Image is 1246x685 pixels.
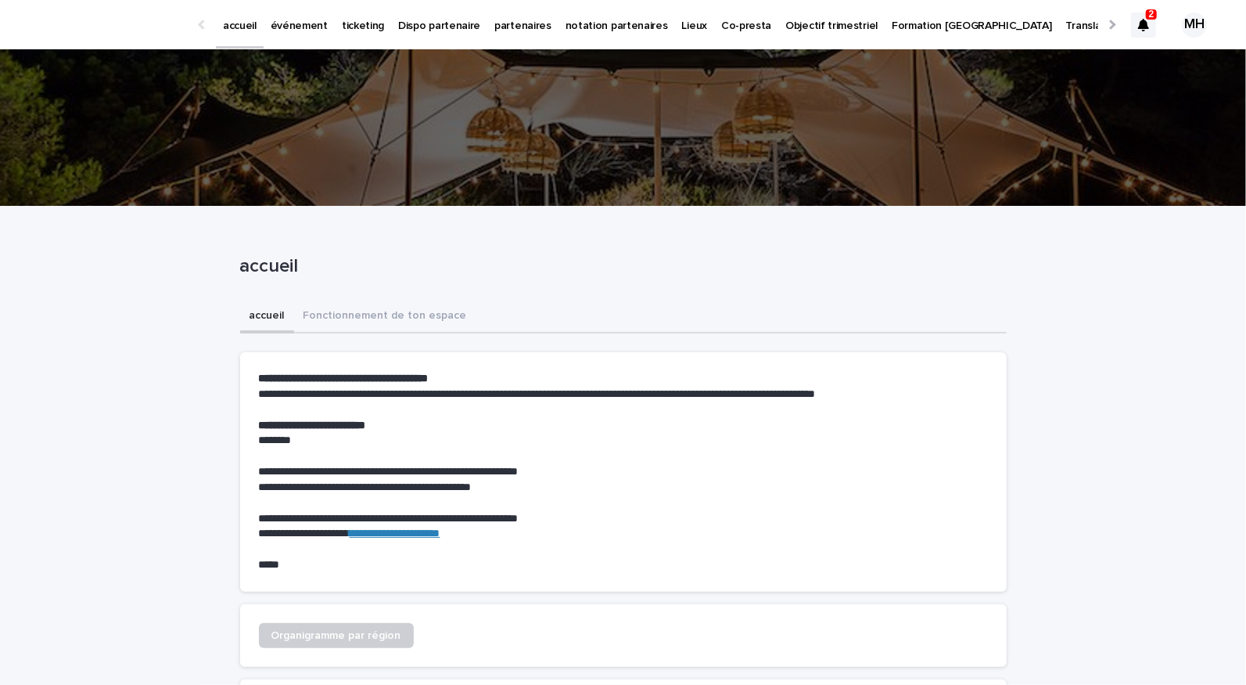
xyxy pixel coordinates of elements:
div: MH [1182,13,1207,38]
button: accueil [240,301,294,333]
span: Organigramme par région [271,630,401,641]
div: 2 [1131,13,1156,38]
a: Organigramme par région [259,623,414,648]
p: 2 [1149,9,1154,20]
p: accueil [240,255,1000,278]
img: Ls34BcGeRexTGTNfXpUC [31,9,183,41]
button: Fonctionnement de ton espace [294,301,476,333]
